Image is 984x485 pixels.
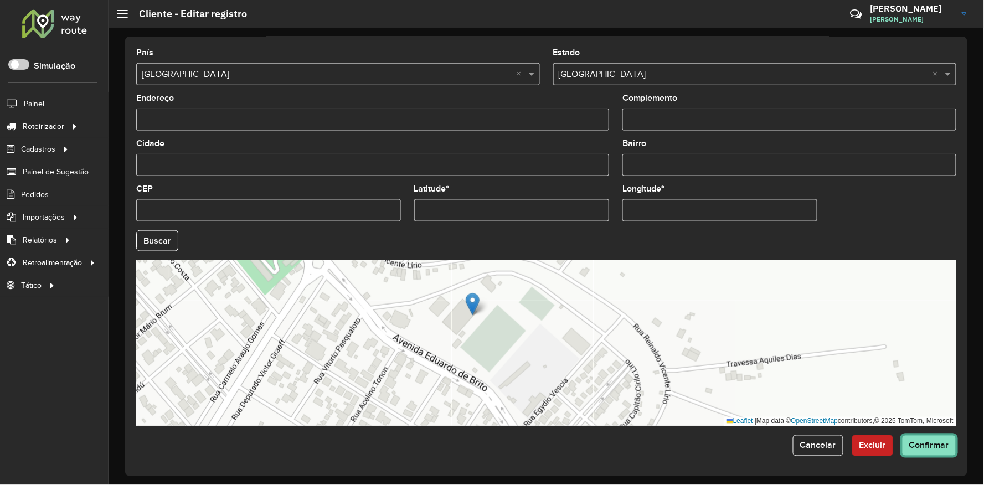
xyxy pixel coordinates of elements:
span: Confirmar [909,441,949,450]
span: Relatórios [23,234,57,246]
button: Buscar [136,230,178,251]
span: Clear all [517,68,526,81]
label: Bairro [622,137,647,150]
label: Cidade [136,137,164,150]
button: Confirmar [902,435,956,456]
label: Endereço [136,91,174,105]
a: Leaflet [727,417,753,425]
span: Importações [23,211,65,223]
label: País [136,46,153,59]
label: Estado [553,46,580,59]
button: Excluir [852,435,893,456]
span: Tático [21,280,42,291]
span: Retroalimentação [23,257,82,269]
label: CEP [136,182,153,195]
a: Contato Rápido [844,2,868,26]
span: Roteirizador [23,121,64,132]
img: Marker [466,293,480,316]
label: Complemento [622,91,678,105]
h3: [PERSON_NAME] [870,3,954,14]
label: Simulação [34,59,75,73]
div: Map data © contributors,© 2025 TomTom, Microsoft [724,417,956,426]
label: Longitude [622,182,665,195]
span: Excluir [859,441,886,450]
span: Cadastros [21,143,55,155]
span: Painel [24,98,44,110]
span: | [755,417,756,425]
span: Cancelar [800,441,836,450]
h2: Cliente - Editar registro [128,8,247,20]
span: [PERSON_NAME] [870,14,954,24]
label: Latitude [414,182,450,195]
button: Cancelar [793,435,843,456]
span: Pedidos [21,189,49,200]
span: Clear all [933,68,942,81]
a: OpenStreetMap [791,417,838,425]
span: Painel de Sugestão [23,166,89,178]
